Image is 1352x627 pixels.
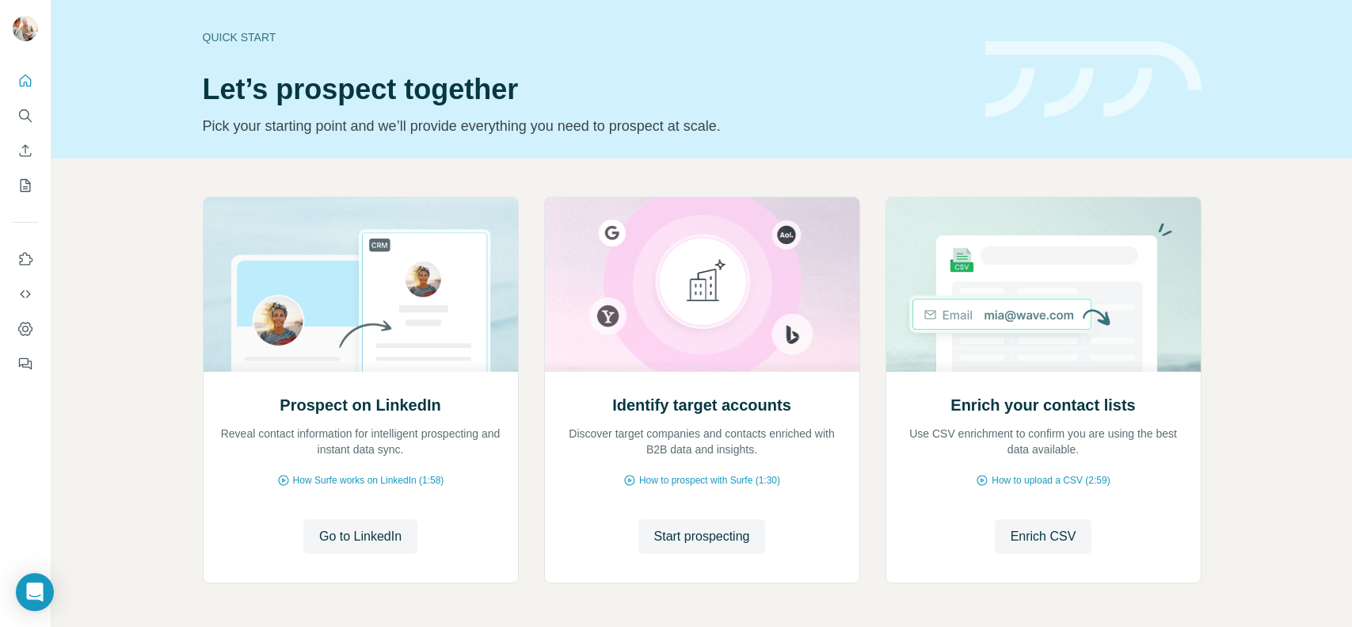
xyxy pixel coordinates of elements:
h1: Let’s prospect together [203,74,966,105]
img: banner [985,41,1202,118]
button: Use Surfe API [13,280,38,308]
p: Pick your starting point and we’ll provide everything you need to prospect at scale. [203,115,966,137]
img: Identify target accounts [544,197,860,372]
button: Enrich CSV [13,136,38,165]
button: Start prospecting [638,519,766,554]
span: How to upload a CSV (2:59) [992,473,1110,487]
button: Use Surfe on LinkedIn [13,245,38,273]
span: Start prospecting [654,527,750,546]
button: Dashboard [13,315,38,343]
span: Go to LinkedIn [319,527,402,546]
button: Quick start [13,67,38,95]
div: Open Intercom Messenger [16,573,54,611]
button: Feedback [13,350,38,378]
h2: Prospect on LinkedIn [280,394,440,416]
img: Prospect on LinkedIn [203,197,519,372]
button: Enrich CSV [995,519,1092,554]
span: How to prospect with Surfe (1:30) [639,473,780,487]
p: Use CSV enrichment to confirm you are using the best data available. [902,426,1185,457]
button: Go to LinkedIn [303,519,417,554]
h2: Enrich your contact lists [950,394,1135,416]
img: Avatar [13,16,38,41]
h2: Identify target accounts [612,394,791,416]
img: Enrich your contact lists [885,197,1202,372]
p: Reveal contact information for intelligent prospecting and instant data sync. [219,426,502,457]
span: How Surfe works on LinkedIn (1:58) [293,473,444,487]
div: Quick start [203,29,966,45]
span: Enrich CSV [1011,527,1076,546]
p: Discover target companies and contacts enriched with B2B data and insights. [561,426,844,457]
button: My lists [13,171,38,200]
button: Search [13,101,38,130]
